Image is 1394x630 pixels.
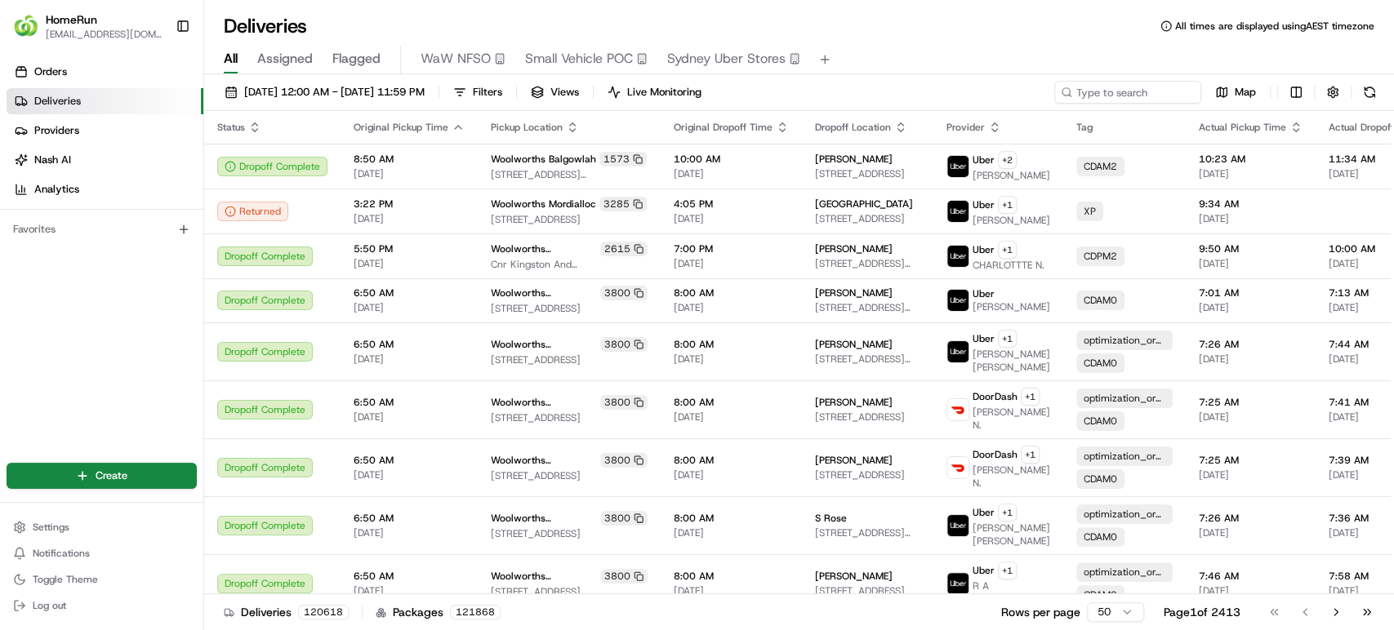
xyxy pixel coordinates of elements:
button: +1 [998,504,1017,521]
span: 8:00 AM [674,454,789,467]
span: 9:50 AM [1199,242,1303,255]
span: [GEOGRAPHIC_DATA] [815,197,913,211]
input: Type to search [1054,81,1201,104]
button: Refresh [1358,81,1381,104]
span: 6:50 AM [354,286,465,299]
span: 7:26 AM [1199,512,1303,525]
span: [STREET_ADDRESS][PERSON_NAME][PERSON_NAME] [815,257,920,270]
span: R A [PERSON_NAME] [973,579,1050,606]
span: Sydney Uber Stores [667,49,786,69]
button: +1 [998,330,1017,348]
button: Notifications [7,542,197,565]
span: CDAM0 [1084,415,1117,428]
button: Live Monitoring [600,81,709,104]
span: [PERSON_NAME] N. [973,464,1050,490]
span: Woolworths Mordialloc [491,197,596,211]
span: optimization_order_unassigned [1084,450,1165,463]
div: 3800 [600,337,648,352]
span: Flagged [332,49,381,69]
div: Deliveries [224,604,349,620]
span: Uber [973,243,995,256]
span: [DATE] [1199,584,1303,597]
div: 1573 [599,152,647,166]
span: [DATE] [674,410,789,424]
span: [STREET_ADDRESS] [491,353,648,366]
span: [DATE] [1199,353,1303,366]
span: Assigned [257,49,313,69]
a: Orders [7,59,203,85]
span: [PERSON_NAME] [815,153,893,166]
span: 8:00 AM [674,338,789,351]
span: S Rose [815,512,847,525]
span: [DATE] [674,167,789,180]
a: Providers [7,118,203,144]
span: [PERSON_NAME] [973,214,1050,227]
div: 121868 [450,605,501,619]
span: WaW NFSO [421,49,491,69]
span: CDAM0 [1084,588,1117,601]
button: Views [523,81,586,104]
button: [EMAIL_ADDRESS][DOMAIN_NAME] [46,28,163,41]
span: [DATE] [1199,468,1303,481]
span: 4:05 PM [674,197,789,211]
button: +1 [998,241,1017,259]
div: 3800 [600,511,648,526]
span: Uber [973,564,995,577]
img: HomeRun [13,13,39,39]
span: Woolworths [GEOGRAPHIC_DATA] (VDOS) [491,512,597,525]
span: optimization_order_unassigned [1084,566,1165,579]
span: 8:00 AM [674,512,789,525]
span: [PERSON_NAME] [815,338,893,351]
span: Deliveries [34,94,81,109]
span: Views [550,85,579,100]
span: Woolworths [GEOGRAPHIC_DATA] (VDOS) [491,396,597,409]
span: [PERSON_NAME] [PERSON_NAME] [973,521,1050,548]
span: 6:50 AM [354,570,465,583]
span: Pickup Location [491,121,563,134]
span: [DATE] [674,301,789,314]
span: Provider [946,121,985,134]
span: 7:46 AM [1199,570,1303,583]
button: [DATE] 12:00 AM - [DATE] 11:59 PM [217,81,432,104]
span: [DATE] [354,301,465,314]
button: Filters [446,81,510,104]
span: 8:50 AM [354,153,465,166]
span: Notifications [33,547,90,560]
span: CDPM2 [1084,250,1117,263]
span: Live Monitoring [627,85,701,100]
button: Create [7,463,197,489]
span: Woolworths [PERSON_NAME] Central [491,242,597,255]
span: [DATE] [674,584,789,597]
span: [STREET_ADDRESS] [491,411,648,424]
span: [PERSON_NAME] [PERSON_NAME] [973,348,1050,374]
a: Analytics [7,176,203,202]
span: Providers [34,123,79,138]
img: uber-new-logo.jpeg [947,290,969,311]
span: Woolworths [GEOGRAPHIC_DATA] (VDOS) [491,338,597,351]
span: [PERSON_NAME] N. [973,406,1050,432]
span: HomeRun [46,11,97,28]
span: [DATE] [1199,301,1303,314]
span: [STREET_ADDRESS] [491,469,648,482]
span: Uber [973,198,995,211]
span: Cnr Kingston And [GEOGRAPHIC_DATA], [GEOGRAPHIC_DATA], [GEOGRAPHIC_DATA] 4114, [GEOGRAPHIC_DATA] [491,258,648,271]
span: 7:26 AM [1199,338,1303,351]
span: [STREET_ADDRESS] [815,410,920,424]
span: Uber [973,506,995,519]
div: 120618 [298,605,349,619]
span: Create [96,468,127,483]
span: 6:50 AM [354,454,465,467]
span: CDAM2 [1084,160,1117,173]
span: [PERSON_NAME] [815,286,893,299]
span: [PERSON_NAME] [815,454,893,467]
button: Dropoff Complete [217,157,327,176]
span: [STREET_ADDRESS] [815,468,920,481]
div: 3800 [600,286,648,300]
span: [STREET_ADDRESS] [815,167,920,180]
span: Original Dropoff Time [674,121,773,134]
span: [PERSON_NAME] [815,242,893,255]
span: [DATE] [1199,167,1303,180]
div: Favorites [7,216,197,242]
div: 2615 [600,242,648,256]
